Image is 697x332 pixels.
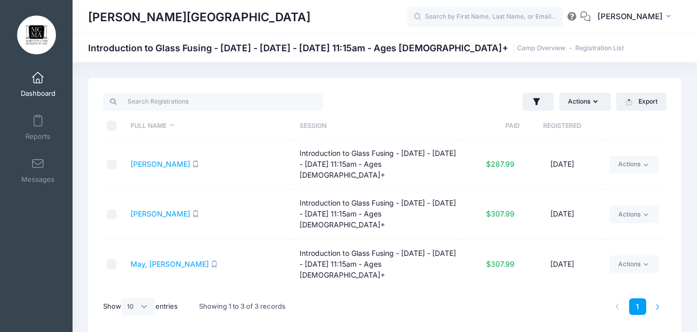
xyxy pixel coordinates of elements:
i: SMS enabled [211,261,218,267]
a: Actions [609,255,659,273]
button: Export [616,93,666,110]
a: Messages [13,152,63,189]
span: [PERSON_NAME] [598,11,663,22]
span: Reports [25,132,50,141]
a: Reports [13,109,63,146]
div: Showing 1 to 3 of 3 records [199,295,286,319]
input: Search Registrations [103,93,323,110]
a: Registration List [575,45,624,52]
a: May, [PERSON_NAME] [131,259,209,268]
td: [DATE] [520,140,604,190]
th: Paid: activate to sort column ascending [463,112,520,140]
td: Introduction to Glass Fusing - [DATE] - [DATE] - [DATE] 11:15am - Ages [DEMOGRAPHIC_DATA]+ [294,140,463,190]
span: $287.99 [486,160,515,168]
span: Messages [21,175,54,184]
img: Marietta Cobb Museum of Art [17,16,56,54]
td: Introduction to Glass Fusing - [DATE] - [DATE] - [DATE] 11:15am - Ages [DEMOGRAPHIC_DATA]+ [294,240,463,289]
a: Actions [609,206,659,223]
a: Camp Overview [517,45,565,52]
button: [PERSON_NAME] [591,5,681,29]
a: [PERSON_NAME] [131,160,190,168]
span: $307.99 [486,209,515,218]
a: [PERSON_NAME] [131,209,190,218]
select: Showentries [121,298,155,315]
button: Actions [559,93,611,110]
a: 1 [629,298,646,315]
th: Session: activate to sort column ascending [294,112,463,140]
span: $307.99 [486,259,515,268]
td: Introduction to Glass Fusing - [DATE] - [DATE] - [DATE] 11:15am - Ages [DEMOGRAPHIC_DATA]+ [294,190,463,239]
input: Search by First Name, Last Name, or Email... [407,7,563,27]
span: Dashboard [21,89,55,98]
i: SMS enabled [192,210,199,217]
td: [DATE] [520,240,604,289]
th: Registered: activate to sort column ascending [520,112,604,140]
a: Dashboard [13,66,63,103]
i: SMS enabled [192,161,199,167]
h1: Introduction to Glass Fusing - [DATE] - [DATE] - [DATE] 11:15am - Ages [DEMOGRAPHIC_DATA]+ [88,42,624,53]
label: Show entries [103,298,178,315]
th: Full Name: activate to sort column descending [125,112,294,140]
h1: [PERSON_NAME][GEOGRAPHIC_DATA] [88,5,310,29]
a: Actions [609,155,659,173]
td: [DATE] [520,190,604,239]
